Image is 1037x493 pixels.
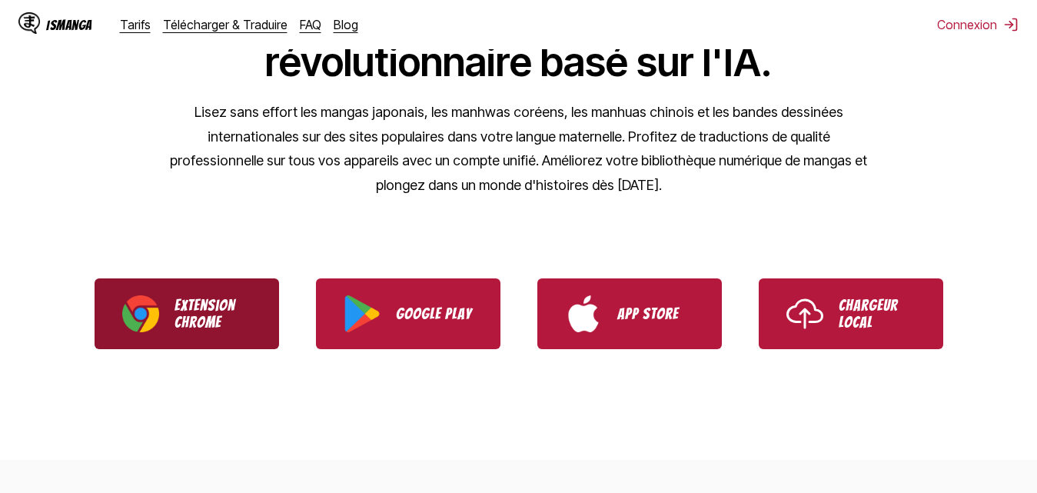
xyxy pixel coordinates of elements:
[300,17,321,32] a: FAQ
[95,278,279,349] a: Download IsManga Chrome Extension
[937,17,1019,32] button: Connexion
[46,18,92,32] div: IsManga
[18,12,40,34] img: IsManga Logo
[316,278,500,349] a: Download IsManga from Google Play
[174,297,251,331] p: Extension Chrome
[122,295,159,332] img: Chrome logo
[344,295,381,332] img: Google Play logo
[537,278,722,349] a: Download IsManga from App Store
[786,295,823,332] img: Upload icon
[565,295,602,332] img: App Store logo
[1003,17,1019,32] img: Sign out
[165,100,872,197] p: Lisez sans effort les mangas japonais, les manhwas coréens, les manhuas chinois et les bandes des...
[839,297,916,331] p: Chargeur Local
[396,305,473,322] p: Google Play
[759,278,943,349] a: Use IsManga Local Uploader
[18,12,120,37] a: IsManga LogoIsManga
[163,17,288,32] a: Télécharger & Traduire
[120,17,151,32] a: Tarifs
[334,17,358,32] a: Blog
[617,305,694,322] p: App Store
